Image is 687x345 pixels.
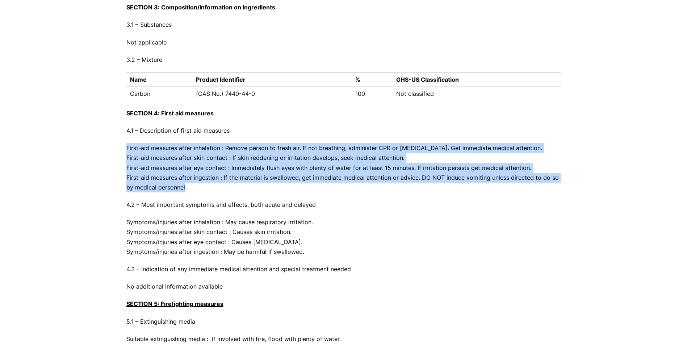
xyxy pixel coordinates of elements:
[126,143,561,192] p: First-aid measures after inhalation : Remove person to fresh air. If not breathing, administer CP...
[126,55,561,65] p: 3.2 – Mixture
[352,87,393,101] td: 100
[126,38,561,47] p: Not applicable
[396,76,459,83] strong: GHS-US Classification
[126,264,561,274] p: 4.3 – Indication of any immediate medical attention and special treatment needed
[192,87,352,101] td: (CAS No.) 7440-44-0
[126,300,223,307] strong: SECTION 5: Firefighting measures
[126,126,561,136] p: 4.1 – Description of first aid measures
[126,87,193,101] td: Carbon
[126,217,561,257] p: Symptoms/injuries after inhalation : May cause respiratory irritation. Symptoms/injuries after sk...
[196,76,246,83] strong: Product Identifier
[126,317,561,327] p: 5.1 – Extinguishing media
[393,87,561,101] td: Not classified
[126,282,561,291] p: No additional information available
[126,4,275,11] strong: SECTION 3: Composition/information on ingredients
[130,76,147,83] strong: Name
[126,200,561,210] p: 4.2 – Most important symptoms and effects, both acute and delayed
[126,20,561,30] p: 3.1 – Substances
[355,76,360,83] strong: %
[126,110,214,117] strong: SECTION 4: First aid measures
